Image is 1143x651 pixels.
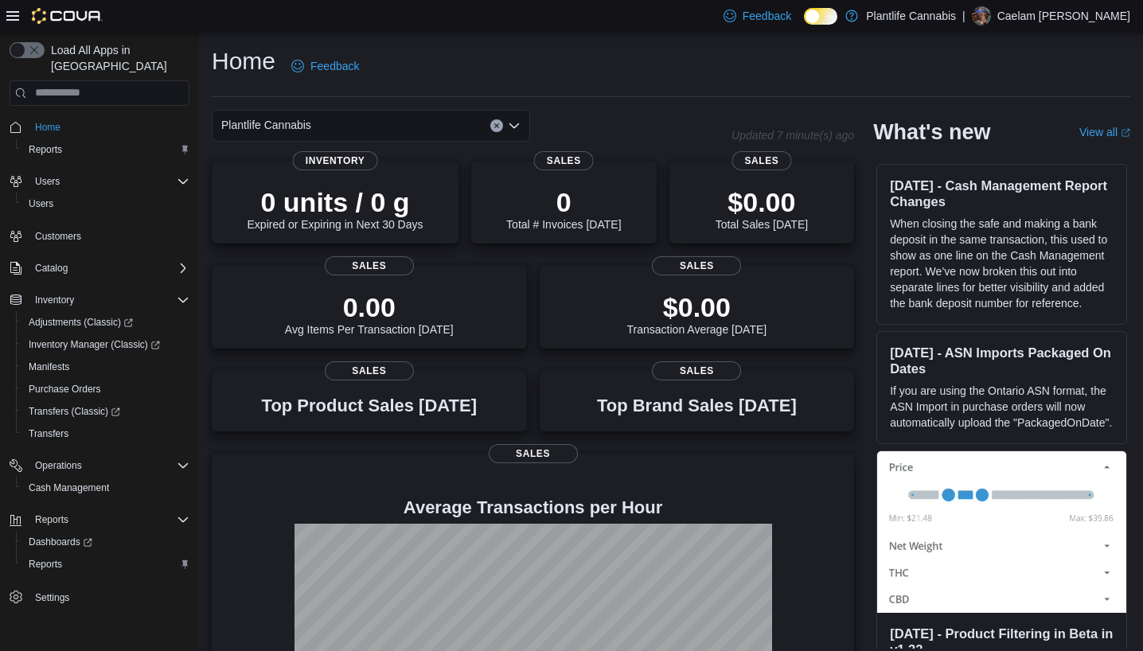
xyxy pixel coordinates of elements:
[743,8,791,24] span: Feedback
[3,257,196,279] button: Catalog
[22,194,189,213] span: Users
[22,194,60,213] a: Users
[506,186,621,218] p: 0
[285,291,454,323] p: 0.00
[16,311,196,333] a: Adjustments (Classic)
[890,177,1114,209] h3: [DATE] - Cash Management Report Changes
[506,186,621,231] div: Total # Invoices [DATE]
[16,138,196,161] button: Reports
[29,361,69,373] span: Manifests
[22,478,189,497] span: Cash Management
[35,175,60,188] span: Users
[16,193,196,215] button: Users
[890,383,1114,431] p: If you are using the Ontario ASN format, the ASN Import in purchase orders will now automatically...
[29,456,88,475] button: Operations
[29,290,189,310] span: Inventory
[29,588,76,607] a: Settings
[29,536,92,548] span: Dashboards
[16,423,196,445] button: Transfers
[716,186,808,218] p: $0.00
[489,444,578,463] span: Sales
[804,8,837,25] input: Dark Mode
[212,45,275,77] h1: Home
[22,424,75,443] a: Transfers
[597,396,797,415] h3: Top Brand Sales [DATE]
[16,356,196,378] button: Manifests
[35,121,60,134] span: Home
[10,109,189,650] nav: Complex example
[508,119,521,132] button: Open list of options
[22,532,99,552] a: Dashboards
[29,118,67,137] a: Home
[997,6,1130,25] p: Caelam [PERSON_NAME]
[29,405,120,418] span: Transfers (Classic)
[627,291,767,336] div: Transaction Average [DATE]
[29,226,189,246] span: Customers
[45,42,189,74] span: Load All Apps in [GEOGRAPHIC_DATA]
[248,186,423,231] div: Expired or Expiring in Next 30 Days
[35,513,68,526] span: Reports
[22,478,115,497] a: Cash Management
[22,402,189,421] span: Transfers (Classic)
[22,335,166,354] a: Inventory Manager (Classic)
[873,119,990,145] h2: What's new
[22,555,189,574] span: Reports
[325,256,414,275] span: Sales
[22,357,189,376] span: Manifests
[29,316,133,329] span: Adjustments (Classic)
[866,6,956,25] p: Plantlife Cannabis
[29,456,189,475] span: Operations
[3,454,196,477] button: Operations
[29,172,66,191] button: Users
[29,383,101,396] span: Purchase Orders
[3,509,196,531] button: Reports
[29,290,80,310] button: Inventory
[731,129,854,142] p: Updated 7 minute(s) ago
[29,481,109,494] span: Cash Management
[16,400,196,423] a: Transfers (Classic)
[652,361,741,380] span: Sales
[35,294,74,306] span: Inventory
[325,361,414,380] span: Sales
[3,289,196,311] button: Inventory
[29,259,189,278] span: Catalog
[16,378,196,400] button: Purchase Orders
[22,140,68,159] a: Reports
[22,357,76,376] a: Manifests
[22,380,189,399] span: Purchase Orders
[285,291,454,336] div: Avg Items Per Transaction [DATE]
[652,256,741,275] span: Sales
[35,230,81,243] span: Customers
[35,591,69,604] span: Settings
[29,117,189,137] span: Home
[627,291,767,323] p: $0.00
[490,119,503,132] button: Clear input
[16,477,196,499] button: Cash Management
[890,345,1114,376] h3: [DATE] - ASN Imports Packaged On Dates
[29,510,189,529] span: Reports
[224,498,841,517] h4: Average Transactions per Hour
[731,151,791,170] span: Sales
[16,531,196,553] a: Dashboards
[972,6,991,25] div: Caelam Pixley
[221,115,311,134] span: Plantlife Cannabis
[32,8,103,24] img: Cova
[1079,126,1130,138] a: View allExternal link
[716,186,808,231] div: Total Sales [DATE]
[16,553,196,575] button: Reports
[293,151,378,170] span: Inventory
[29,510,75,529] button: Reports
[285,50,365,82] a: Feedback
[29,143,62,156] span: Reports
[35,459,82,472] span: Operations
[22,555,68,574] a: Reports
[22,380,107,399] a: Purchase Orders
[22,313,189,332] span: Adjustments (Classic)
[29,558,62,571] span: Reports
[29,427,68,440] span: Transfers
[3,585,196,608] button: Settings
[22,532,189,552] span: Dashboards
[310,58,359,74] span: Feedback
[29,227,88,246] a: Customers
